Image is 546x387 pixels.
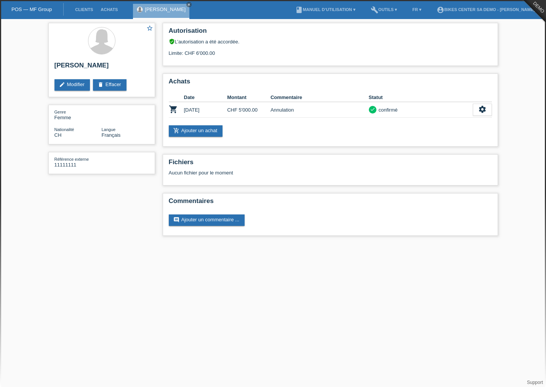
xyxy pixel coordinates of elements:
[227,93,271,102] th: Montant
[54,127,74,132] span: Nationalité
[97,7,122,12] a: Achats
[169,45,492,56] div: Limite: CHF 6'000.00
[169,170,402,176] div: Aucun fichier pour le moment
[169,197,492,209] h2: Commentaires
[173,217,179,223] i: comment
[146,25,153,32] i: star_border
[271,93,369,102] th: Commentaire
[102,132,121,138] span: Français
[169,125,223,137] a: add_shopping_cartAjouter un achat
[433,7,542,12] a: account_circleBIKES CENTER SA Demo - [PERSON_NAME] ▾
[437,6,444,14] i: account_circle
[145,6,186,12] a: [PERSON_NAME]
[54,62,149,73] h2: [PERSON_NAME]
[173,128,179,134] i: add_shopping_cart
[169,78,492,89] h2: Achats
[93,79,126,91] a: deleteEffacer
[478,105,487,114] i: settings
[54,79,90,91] a: editModifier
[291,7,359,12] a: bookManuel d’utilisation ▾
[227,102,271,118] td: CHF 5'000.00
[169,38,175,45] i: verified_user
[54,110,66,114] span: Genre
[59,82,65,88] i: edit
[169,214,245,226] a: commentAjouter un commentaire ...
[187,3,191,6] i: close
[371,6,378,14] i: build
[376,106,398,114] div: confirmé
[369,93,473,102] th: Statut
[54,109,102,120] div: Femme
[102,127,116,132] span: Langue
[146,25,153,33] a: star_border
[169,158,492,170] h2: Fichiers
[98,82,104,88] i: delete
[184,102,227,118] td: [DATE]
[367,7,401,12] a: buildOutils ▾
[408,7,425,12] a: FR ▾
[527,380,543,385] a: Support
[54,157,89,162] span: Référence externe
[54,132,62,138] span: Suisse
[271,102,369,118] td: Annulation
[186,2,192,7] a: close
[295,6,303,14] i: book
[184,93,227,102] th: Date
[169,105,178,114] i: POSP00026318
[370,107,375,112] i: check
[169,38,492,45] div: L’autorisation a été accordée.
[71,7,97,12] a: Clients
[54,156,102,168] div: 11111111
[169,27,492,38] h2: Autorisation
[11,6,52,12] a: POS — MF Group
